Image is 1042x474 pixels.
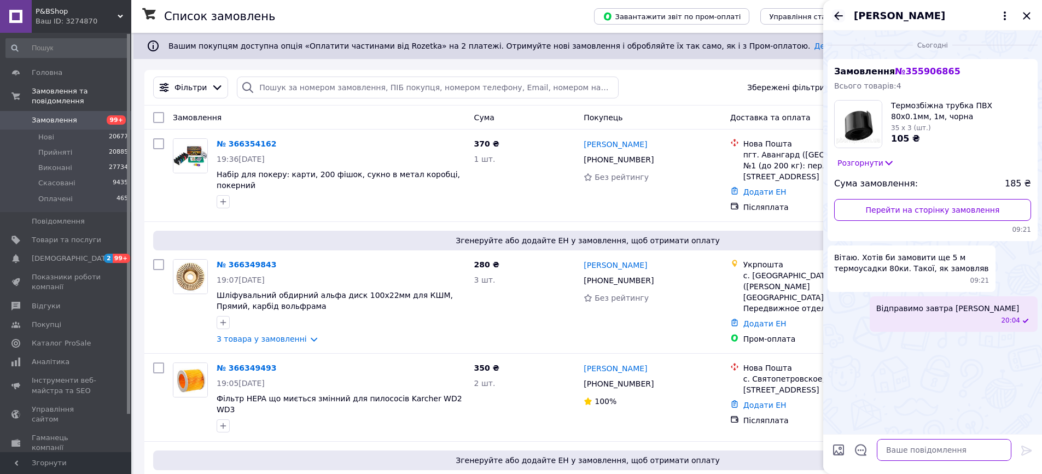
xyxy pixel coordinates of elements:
[109,163,128,173] span: 27734
[581,376,656,391] div: [PHONE_NUMBER]
[217,170,460,190] a: Набір для покеру: карти, 200 фішок, сукно в метал коробці, покерний
[217,139,276,148] a: № 366354162
[834,81,901,90] span: Всього товарів: 4
[38,132,54,142] span: Нові
[474,364,499,372] span: 350 ₴
[36,7,118,16] span: P&BShop
[113,254,131,263] span: 99+
[173,363,207,397] img: Фото товару
[117,194,128,204] span: 465
[158,455,1018,466] span: Згенеруйте або додайте ЕН у замовлення, щоб отримати оплату
[834,199,1031,221] a: Перейти на сторінку замовлення
[32,320,61,330] span: Покупці
[32,216,85,226] span: Повідомлення
[32,68,62,78] span: Головна
[32,405,101,424] span: Управління сайтом
[834,157,898,169] button: Розгорнути
[109,132,128,142] span: 20677
[32,301,60,311] span: Відгуки
[32,115,77,125] span: Замовлення
[743,270,897,314] div: с. [GEOGRAPHIC_DATA] ([PERSON_NAME][GEOGRAPHIC_DATA].), 56214, Передвижное отделение
[217,335,307,343] a: 3 товара у замовленні
[832,9,845,22] button: Назад
[474,260,499,269] span: 280 ₴
[32,376,101,395] span: Інструменти веб-майстра та SEO
[174,82,207,93] span: Фільтри
[743,138,897,149] div: Нова Пошта
[584,113,622,122] span: Покупець
[603,11,741,21] span: Завантажити звіт по пром-оплаті
[891,124,931,132] span: 35 x 3 (шт.)
[1005,178,1031,190] span: 185 ₴
[217,260,276,269] a: № 366349843
[36,16,131,26] div: Ваш ID: 3274870
[32,272,101,292] span: Показники роботи компанії
[32,357,69,367] span: Аналітика
[743,319,787,328] a: Додати ЕН
[474,155,496,163] span: 1 шт.
[237,77,618,98] input: Пошук за номером замовлення, ПІБ покупця, номером телефону, Email, номером накладної
[891,100,1031,122] span: Термозбіжна трубка ПВХ 80x0.1мм, 1м, чорна
[32,254,113,264] span: [DEMOGRAPHIC_DATA]
[217,379,265,388] span: 19:05[DATE]
[743,259,897,270] div: Укрпошта
[217,155,265,163] span: 19:36[DATE]
[743,188,787,196] a: Додати ЕН
[474,276,496,284] span: 3 шт.
[595,397,616,406] span: 100%
[217,291,453,311] a: Шліфувальний обдирний альфа диск 100x22мм для КШМ, Прямий, карбід вольфрама
[834,66,960,77] span: Замовлення
[38,163,72,173] span: Виконані
[474,139,499,148] span: 370 ₴
[173,139,207,173] img: Фото товару
[32,86,131,106] span: Замовлення та повідомлення
[109,148,128,157] span: 20885
[854,9,1011,23] button: [PERSON_NAME]
[474,113,494,122] span: Cума
[584,363,647,374] a: [PERSON_NAME]
[743,401,787,409] a: Додати ЕН
[173,362,208,397] a: Фото товару
[38,178,75,188] span: Скасовані
[891,133,920,144] span: 105 ₴
[164,10,275,23] h1: Список замовлень
[217,394,462,414] a: Фільтр HEPA що миється змінний для пилососів Karcher WD2 WD3
[854,9,945,23] span: [PERSON_NAME]
[104,254,113,263] span: 2
[743,333,897,344] div: Пром-оплата
[584,139,647,150] a: [PERSON_NAME]
[743,202,897,213] div: Післяплата
[173,260,207,294] img: Фото товару
[834,225,1031,235] span: 09:21 12.10.2025
[173,259,208,294] a: Фото товару
[158,235,1018,246] span: Згенеруйте або додайте ЕН у замовлення, щоб отримати оплату
[835,101,882,148] img: 6458548008_w1000_h1000_termozbizhna-trubka-pvh.jpg
[32,338,91,348] span: Каталог ProSale
[970,276,989,285] span: 09:21 12.10.2025
[168,42,862,50] span: Вашим покупцям доступна опція «Оплатити частинами від Rozetka» на 2 платежі. Отримуйте нові замов...
[895,66,960,77] span: № 355906865
[1001,316,1020,325] span: 20:04 12.10.2025
[217,276,265,284] span: 19:07[DATE]
[834,178,918,190] span: Сума замовлення:
[581,273,656,288] div: [PHONE_NUMBER]
[5,38,129,58] input: Пошук
[595,173,649,182] span: Без рейтингу
[32,433,101,453] span: Гаманець компанії
[854,443,868,457] button: Відкрити шаблони відповідей
[594,8,749,25] button: Завантажити звіт по пром-оплаті
[913,41,952,50] span: Сьогодні
[743,373,897,395] div: с. Святопетровское, №1: ул. [STREET_ADDRESS]
[217,364,276,372] a: № 366349493
[743,149,897,182] div: пгт. Авангард ([GEOGRAPHIC_DATA].), №1 (до 200 кг): пер. [STREET_ADDRESS]
[38,194,73,204] span: Оплачені
[769,13,853,21] span: Управління статусами
[107,115,126,125] span: 99+
[1020,9,1033,22] button: Закрити
[32,235,101,245] span: Товари та послуги
[730,113,811,122] span: Доставка та оплата
[173,138,208,173] a: Фото товару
